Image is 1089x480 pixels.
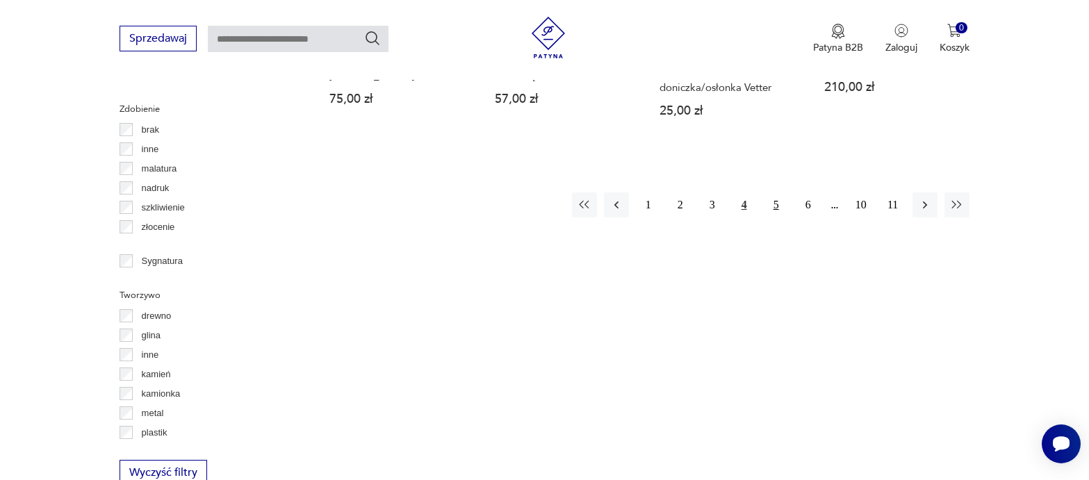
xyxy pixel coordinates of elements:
p: Koszyk [940,41,969,54]
button: 10 [849,192,874,217]
p: Sygnatura [142,254,183,269]
h3: ceramiczna doniczka / [PERSON_NAME] [329,58,468,82]
button: 6 [796,192,821,217]
img: Patyna - sklep z meblami i dekoracjami vintage [527,17,569,58]
button: 2 [668,192,693,217]
p: kamień [142,367,171,382]
button: Szukaj [364,30,381,47]
p: nadruk [142,181,170,196]
p: 210,00 zł [824,81,963,93]
p: glina [142,328,161,343]
p: Tworzywo [120,288,290,303]
a: Sprzedawaj [120,35,197,44]
p: Zdobienie [120,101,290,117]
img: Ikona medalu [831,24,845,39]
button: Patyna B2B [813,24,863,54]
p: 57,00 zł [495,93,633,105]
button: 1 [636,192,661,217]
p: 25,00 zł [660,105,798,117]
p: Ćmielów [142,84,177,99]
p: malatura [142,161,177,176]
p: 75,00 zł [329,93,468,105]
div: 0 [956,22,967,34]
p: inne [142,142,159,157]
p: porcelana [142,445,181,460]
button: Sprzedawaj [120,26,197,51]
p: złocenie [142,220,175,235]
img: Ikonka użytkownika [894,24,908,38]
button: 5 [764,192,789,217]
img: Ikona koszyka [947,24,961,38]
p: szkliwienie [142,200,185,215]
p: Patyna B2B [813,41,863,54]
button: 0Koszyk [940,24,969,54]
button: 11 [881,192,906,217]
p: plastik [142,425,167,440]
button: 3 [700,192,725,217]
button: Zaloguj [885,24,917,54]
iframe: Smartsupp widget button [1042,424,1081,463]
p: drewno [142,308,172,324]
p: inne [142,347,159,363]
a: Ikona medaluPatyna B2B [813,24,863,54]
h3: [PERSON_NAME] DOSTAWA! Mała doniczka/osłonka Vetter [660,58,798,94]
h3: Doniczka / osłonka na doniczkę [495,58,633,82]
button: 4 [732,192,757,217]
p: kamionka [142,386,181,402]
p: brak [142,122,159,138]
p: Zaloguj [885,41,917,54]
p: metal [142,406,164,421]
